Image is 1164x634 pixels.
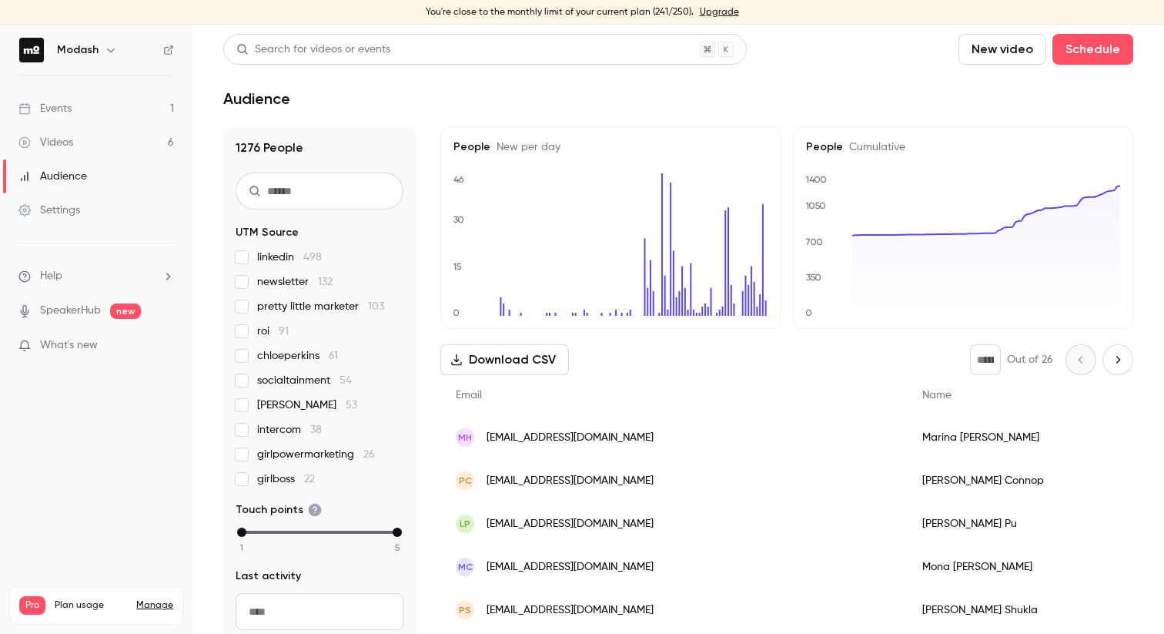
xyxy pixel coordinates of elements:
[843,142,905,153] span: Cumulative
[487,516,654,532] span: [EMAIL_ADDRESS][DOMAIN_NAME]
[460,517,470,531] span: LP
[907,416,1136,459] div: Marina [PERSON_NAME]
[440,344,569,375] button: Download CSV
[279,326,289,337] span: 91
[459,474,472,488] span: PC
[19,38,44,62] img: Modash
[237,528,246,537] div: min
[240,541,243,555] span: 1
[487,473,654,489] span: [EMAIL_ADDRESS][DOMAIN_NAME]
[907,589,1136,632] div: [PERSON_NAME] Shukla
[236,502,322,518] span: Touch points
[922,390,952,401] span: Name
[339,375,352,386] span: 54
[490,142,560,153] span: New per day
[257,471,315,487] span: girlboss
[304,474,315,485] span: 22
[395,541,400,555] span: 5
[40,303,101,319] a: SpeakerHub
[958,34,1046,65] button: New video
[363,449,375,460] span: 26
[136,599,173,612] a: Manage
[18,203,80,218] div: Settings
[805,174,827,185] text: 1400
[453,139,768,155] h5: People
[458,560,473,574] span: MC
[453,307,460,318] text: 0
[40,268,62,284] span: Help
[318,277,333,287] span: 132
[806,139,1120,155] h5: People
[1102,344,1133,375] button: Next page
[57,42,99,58] h6: Modash
[1007,352,1053,367] p: Out of 26
[907,502,1136,545] div: [PERSON_NAME] Pu
[368,301,384,312] span: 103
[236,225,299,240] span: UTM Source
[257,422,322,438] span: intercom
[487,559,654,575] span: [EMAIL_ADDRESS][DOMAIN_NAME]
[236,569,301,584] span: Last activity
[236,593,403,630] input: From
[40,337,98,354] span: What's new
[1052,34,1133,65] button: Schedule
[346,400,357,411] span: 53
[456,390,482,401] span: Email
[700,6,739,18] a: Upgrade
[18,268,174,284] li: help-dropdown-opener
[453,174,464,185] text: 46
[18,135,73,150] div: Videos
[453,261,462,272] text: 15
[257,348,338,364] span: chloeperkins
[257,373,352,388] span: socialtainment
[257,274,333,290] span: newsletter
[458,431,472,444] span: MH
[257,324,289,339] span: roi
[223,89,290,108] h1: Audience
[805,236,823,247] text: 700
[805,307,812,318] text: 0
[257,447,375,462] span: girlpowermarketing
[257,398,357,413] span: [PERSON_NAME]
[805,200,826,211] text: 1050
[18,169,87,184] div: Audience
[19,596,45,615] span: Pro
[453,214,464,225] text: 30
[329,351,338,361] span: 61
[257,250,322,265] span: linkedin
[303,252,322,263] span: 498
[236,42,390,58] div: Search for videos or events
[459,603,471,617] span: PS
[55,599,127,612] span: Plan usage
[18,101,72,116] div: Events
[907,545,1136,589] div: Mona [PERSON_NAME]
[806,272,821,283] text: 350
[236,139,403,157] h1: 1276 People
[487,602,654,619] span: [EMAIL_ADDRESS][DOMAIN_NAME]
[393,528,402,537] div: max
[110,304,141,319] span: new
[487,430,654,446] span: [EMAIL_ADDRESS][DOMAIN_NAME]
[310,424,322,435] span: 38
[907,459,1136,502] div: [PERSON_NAME] Connop
[156,339,174,353] iframe: Noticeable Trigger
[257,299,384,314] span: pretty little marketer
